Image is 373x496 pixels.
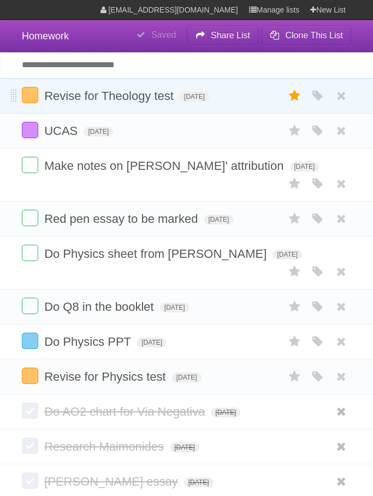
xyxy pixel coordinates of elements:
[44,300,157,314] span: Do Q8 in the booklet
[285,122,305,140] label: Star task
[22,438,38,454] label: Done
[44,440,167,453] span: Research Maimonides
[285,368,305,386] label: Star task
[211,31,250,40] b: Share List
[204,215,234,225] span: [DATE]
[285,31,343,40] b: Clone This List
[170,442,199,452] span: [DATE]
[184,477,214,487] span: [DATE]
[22,368,38,384] label: Done
[22,122,38,138] label: Done
[22,87,38,103] label: Done
[22,210,38,226] label: Done
[211,408,241,417] span: [DATE]
[285,175,305,193] label: Star task
[22,157,38,173] label: Done
[285,298,305,316] label: Star task
[137,338,167,347] span: [DATE]
[151,30,176,39] b: Saved
[285,210,305,228] label: Star task
[22,298,38,314] label: Done
[285,87,305,105] label: Star task
[44,335,134,349] span: Do Physics PPT
[44,405,208,418] span: Do AO2 chart for Via Negativa
[44,475,181,488] span: [PERSON_NAME] essay
[172,373,202,382] span: [DATE]
[44,159,286,173] span: Make notes on [PERSON_NAME]' attribution
[290,162,319,172] span: [DATE]
[44,124,80,138] span: UCAS
[285,333,305,351] label: Star task
[285,263,305,281] label: Star task
[44,370,169,383] span: Revise for Physics test
[22,473,38,489] label: Done
[261,26,351,45] button: Clone This List
[44,212,200,226] span: Red pen essay to be marked
[84,127,113,137] span: [DATE]
[44,247,269,261] span: Do Physics sheet from [PERSON_NAME]
[187,26,259,45] button: Share List
[22,245,38,261] label: Done
[160,303,190,312] span: [DATE]
[22,31,69,42] span: Homework
[273,250,302,259] span: [DATE]
[22,333,38,349] label: Done
[44,89,176,103] span: Revise for Theology test
[22,403,38,419] label: Done
[180,92,209,102] span: [DATE]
